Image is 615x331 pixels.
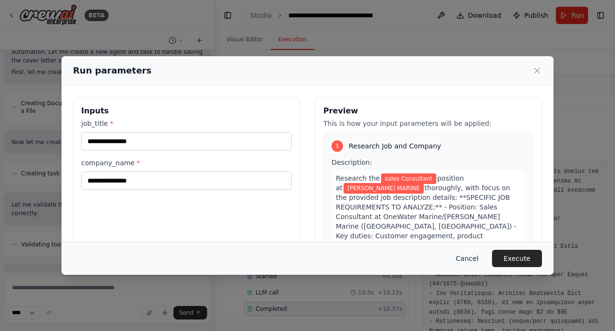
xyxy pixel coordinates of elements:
[332,140,343,152] div: 1
[448,250,486,267] button: Cancel
[323,119,534,128] p: This is how your input parameters will be applied:
[81,119,292,128] label: job_title
[81,158,292,168] label: company_name
[336,174,380,182] span: Research the
[73,64,151,77] h2: Run parameters
[492,250,542,267] button: Execute
[81,105,292,117] h3: Inputs
[381,173,436,184] span: Variable: job_title
[323,105,534,117] h3: Preview
[349,141,441,151] span: Research Job and Company
[344,183,424,194] span: Variable: company_name
[332,159,372,166] span: Description:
